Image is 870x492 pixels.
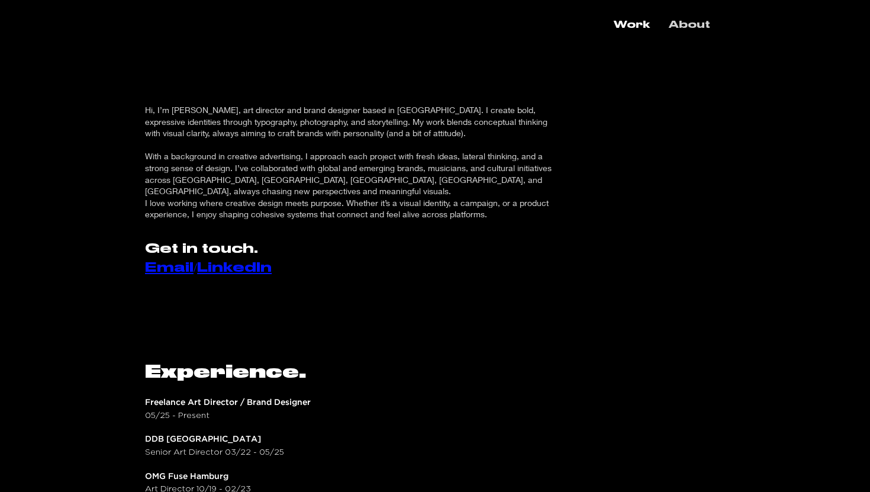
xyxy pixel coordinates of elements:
[145,410,210,420] span: 05/25 - Present
[145,104,562,139] p: Hi, I’m [PERSON_NAME], art director and brand designer based in [GEOGRAPHIC_DATA]. I create bold,...
[145,436,261,443] span: DDB [GEOGRAPHIC_DATA]
[145,364,306,381] span: Experience.
[145,261,272,274] span: /
[145,242,258,255] span: Get in touch.
[663,15,716,36] p: About
[608,15,656,36] p: Work
[145,150,562,197] p: With a background in creative advertising, I approach each project with fresh ideas, lateral thin...
[197,261,272,274] a: LinkedIn
[604,15,719,36] nav: Site
[145,447,183,456] span: Senior Ar
[145,473,228,480] span: OMG Fuse Hamburg
[604,15,659,36] a: Work
[145,261,194,274] a: Email
[145,197,562,220] p: I love working where creative design meets purpose. Whether it’s a visual identity, a campaign, o...
[183,447,284,456] span: t Director​ 03/22 - 05/25
[145,399,311,406] span: Freelance Art Director / Brand Designer
[659,15,719,36] a: About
